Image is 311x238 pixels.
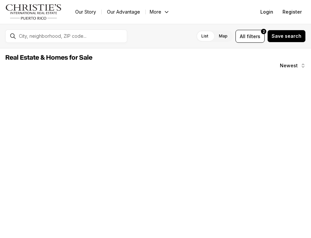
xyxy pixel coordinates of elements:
a: Our Story [70,7,101,17]
span: Newest [280,63,298,68]
span: Register [283,9,302,15]
button: Newest [276,59,310,72]
span: Save search [272,33,301,39]
span: Login [260,9,273,15]
span: filters [247,33,260,40]
button: Allfilters2 [235,30,265,43]
span: 2 [263,29,265,34]
span: All [240,33,245,40]
button: Save search [267,30,306,42]
button: More [146,7,174,17]
label: List [196,30,214,42]
a: Our Advantage [102,7,145,17]
button: Register [279,5,306,19]
label: Map [214,30,233,42]
button: Login [256,5,277,19]
span: Real Estate & Homes for Sale [5,54,92,61]
img: logo [5,4,62,20]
